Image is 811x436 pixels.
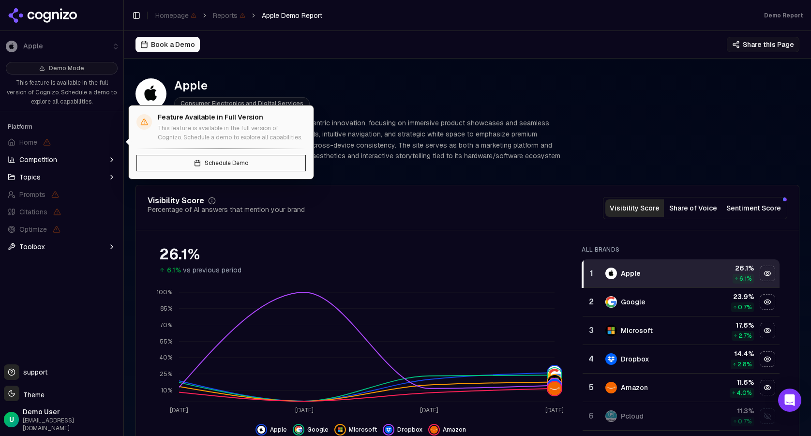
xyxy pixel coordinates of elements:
[583,402,780,431] tr: 6pcloudPcloud11.3%0.7%Show pcloud data
[19,225,47,234] span: Optimize
[605,268,617,279] img: apple
[213,11,245,20] span: Reports
[586,353,596,365] div: 4
[4,152,120,167] button: Competition
[4,169,120,185] button: Topics
[778,389,801,412] div: Open Intercom Messenger
[160,305,172,313] tspan: 85%
[167,265,181,275] span: 6.1%
[664,199,722,217] button: Share of Voice
[605,382,617,393] img: amazon
[760,380,775,395] button: Hide amazon data
[428,424,466,436] button: Hide amazon data
[548,379,561,392] img: dropbox
[621,297,646,307] div: Google
[157,288,172,296] tspan: 100%
[737,361,752,368] span: 2.8 %
[257,426,265,434] img: apple
[135,37,200,52] button: Book a Demo
[583,374,780,402] tr: 5amazonAmazon11.6%4.0%Hide amazon data
[621,326,653,335] div: Microsoft
[586,325,596,336] div: 3
[738,303,752,311] span: 0.7 %
[704,320,754,330] div: 17.6 %
[704,349,754,359] div: 14.4 %
[548,375,561,389] img: microsoft
[4,119,120,135] div: Platform
[722,199,785,217] button: Sentiment Score
[155,11,322,20] nav: breadcrumb
[293,424,329,436] button: Hide google data
[205,159,248,167] span: Schedule Demo
[548,368,561,382] img: google
[19,391,45,399] span: Theme
[336,426,344,434] img: microsoft
[760,294,775,310] button: Hide google data
[760,323,775,338] button: Hide microsoft data
[349,426,377,434] span: Microsoft
[160,338,172,346] tspan: 55%
[270,426,287,434] span: Apple
[19,155,57,165] span: Competition
[159,354,172,361] tspan: 40%
[704,406,754,416] div: 11.3 %
[158,124,306,143] p: This feature is available in the full version of Cognizo. Schedule a demo to explore all capabili...
[738,332,752,340] span: 2.7 %
[4,239,120,255] button: Toolbox
[174,97,310,110] span: Consumer Electronics and Digital Services
[582,246,780,254] div: All Brands
[605,325,617,336] img: microsoft
[135,78,166,109] img: Apple
[385,426,392,434] img: dropbox
[727,37,799,52] button: Share this Page
[307,426,329,434] span: Google
[545,406,564,414] tspan: [DATE]
[736,389,752,397] span: 4.0 %
[19,190,45,199] span: Prompts
[605,353,617,365] img: dropbox
[704,377,754,387] div: 11.6 %
[334,424,377,436] button: Hide microsoft data
[295,406,314,414] tspan: [DATE]
[19,242,45,252] span: Toolbox
[19,137,37,147] span: Home
[23,417,120,432] span: [EMAIL_ADDRESS][DOMAIN_NAME]
[183,265,241,275] span: vs previous period
[170,406,188,414] tspan: [DATE]
[739,275,752,283] span: 6.1 %
[19,367,47,377] span: support
[586,382,596,393] div: 5
[583,259,780,288] tr: 1appleApple26.1%6.1%Hide apple data
[397,426,422,434] span: Dropbox
[586,410,596,422] div: 6
[621,269,641,278] div: Apple
[583,345,780,374] tr: 4dropboxDropbox14.4%2.8%Hide dropbox data
[443,426,466,434] span: Amazon
[583,316,780,345] tr: 3microsoftMicrosoft17.6%2.7%Hide microsoft data
[160,370,172,378] tspan: 25%
[174,78,310,93] div: Apple
[19,207,47,217] span: Citations
[136,155,306,171] button: Schedule Demo
[760,266,775,281] button: Hide apple data
[23,407,120,417] span: Demo User
[6,78,118,107] p: This feature is available in the full version of Cognizo. Schedule a demo to explore all capabili...
[135,118,569,162] p: Apple's website exemplifies minimalist design and user-centric innovation, focusing on immersive ...
[158,113,306,122] h4: Feature Available in Full Version
[161,387,172,394] tspan: 10%
[760,351,775,367] button: Hide dropbox data
[548,382,561,395] img: amazon
[9,415,14,424] span: U
[148,205,305,214] div: Percentage of AI answers that mention your brand
[548,366,561,379] img: apple
[587,268,596,279] div: 1
[159,246,562,263] div: 26.1%
[430,426,438,434] img: amazon
[760,408,775,424] button: Show pcloud data
[255,424,287,436] button: Hide apple data
[704,292,754,301] div: 23.9 %
[621,411,644,421] div: Pcloud
[621,383,648,392] div: Amazon
[49,64,84,72] span: Demo Mode
[586,296,596,308] div: 2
